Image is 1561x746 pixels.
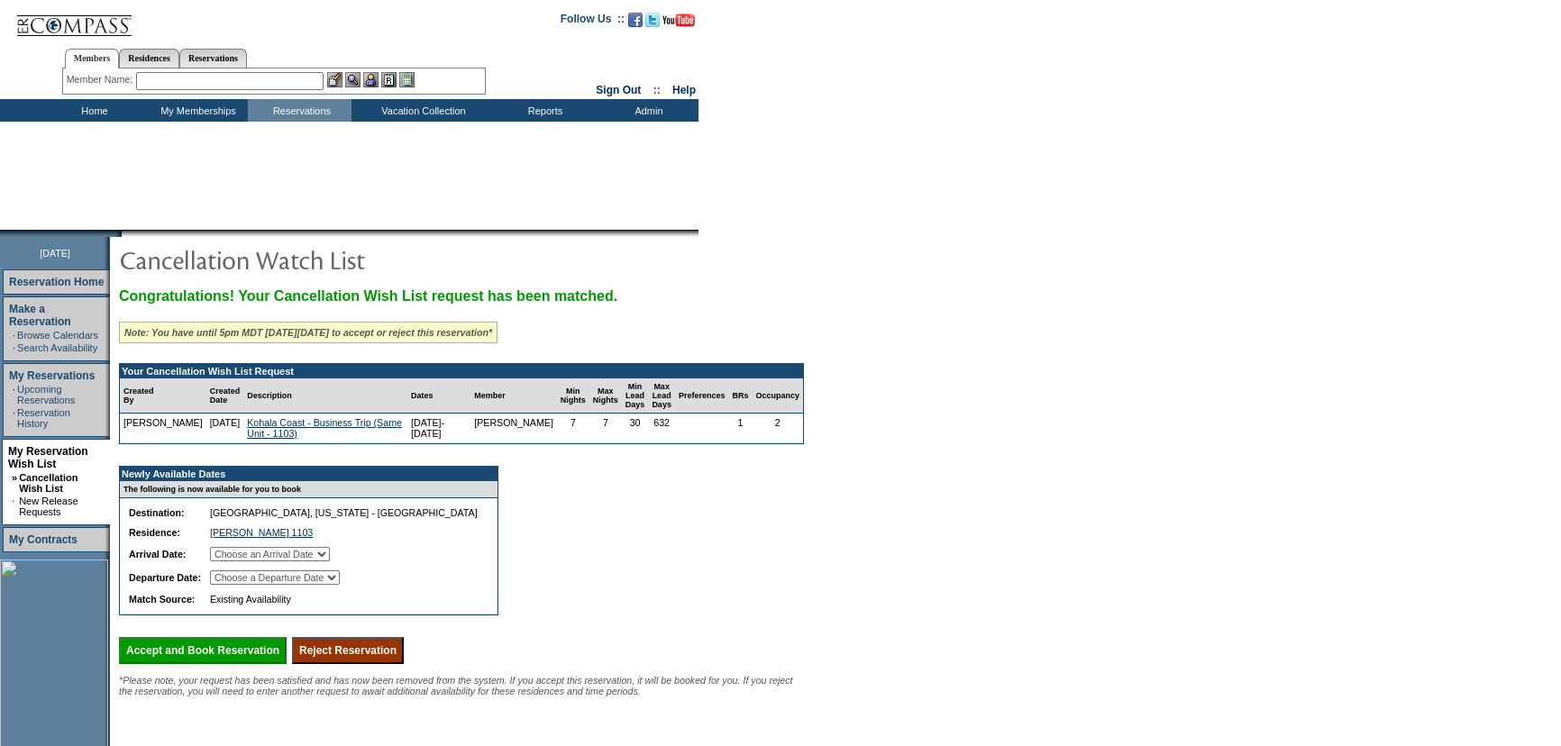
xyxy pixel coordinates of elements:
[648,414,675,443] td: 632
[120,481,487,498] td: The following is now available for you to book
[363,72,379,87] img: Impersonate
[292,637,404,664] input: Reject Reservation
[645,13,660,27] img: Follow us on Twitter
[470,414,557,443] td: [PERSON_NAME]
[9,303,71,328] a: Make a Reservation
[622,414,649,443] td: 30
[17,384,75,405] a: Upcoming Reservations
[351,99,491,122] td: Vacation Collection
[179,49,247,68] a: Reservations
[206,504,481,522] td: [GEOGRAPHIC_DATA], [US_STATE] - [GEOGRAPHIC_DATA]
[628,13,643,27] img: Become our fan on Facebook
[210,527,313,538] a: [PERSON_NAME] 1103
[675,378,729,414] td: Preferences
[119,49,179,68] a: Residences
[728,378,752,414] td: BRs
[122,230,123,237] img: blank.gif
[9,276,104,288] a: Reservation Home
[407,414,470,443] td: [DATE]- [DATE]
[124,327,492,338] i: Note: You have until 5pm MDT [DATE][DATE] to accept or reject this reservation*
[9,533,78,546] a: My Contracts
[206,590,481,608] td: Existing Availability
[470,378,557,414] td: Member
[752,378,803,414] td: Occupancy
[129,572,201,583] b: Departure Date:
[206,378,244,414] td: Created Date
[589,378,622,414] td: Max Nights
[407,378,470,414] td: Dates
[557,378,589,414] td: Min Nights
[13,407,15,429] td: ·
[129,507,185,518] b: Destination:
[144,99,248,122] td: My Memberships
[40,248,70,259] span: [DATE]
[67,72,136,87] div: Member Name:
[752,414,803,443] td: 2
[65,49,120,68] a: Members
[247,417,402,439] a: Kohala Coast - Business Trip (Same Unit - 1103)
[119,288,617,304] span: Congratulations! Your Cancellation Wish List request has been matched.
[662,14,695,27] img: Subscribe to our YouTube Channel
[13,384,15,405] td: ·
[17,407,70,429] a: Reservation History
[129,527,180,538] b: Residence:
[119,637,287,664] input: Accept and Book Reservation
[41,99,144,122] td: Home
[13,330,15,341] td: ·
[17,342,97,353] a: Search Availability
[248,99,351,122] td: Reservations
[119,241,479,277] img: pgTtlCancellationNotification.gif
[728,414,752,443] td: 1
[19,496,78,517] a: New Release Requests
[561,11,625,32] td: Follow Us ::
[19,472,78,494] a: Cancellation Wish List
[8,445,88,470] a: My Reservation Wish List
[120,378,206,414] td: Created By
[120,467,487,481] td: Newly Available Dates
[622,378,649,414] td: Min Lead Days
[13,342,15,353] td: ·
[662,18,695,29] a: Subscribe to our YouTube Channel
[645,18,660,29] a: Follow us on Twitter
[120,414,206,443] td: [PERSON_NAME]
[12,472,17,483] b: »
[115,230,122,237] img: promoShadowLeftCorner.gif
[345,72,361,87] img: View
[595,99,698,122] td: Admin
[672,84,696,96] a: Help
[9,369,95,382] a: My Reservations
[399,72,415,87] img: b_calculator.gif
[589,414,622,443] td: 7
[119,675,793,696] span: *Please note, your request has been satisfied and has now been removed from the system. If you ac...
[129,594,195,605] b: Match Source:
[17,330,98,341] a: Browse Calendars
[206,414,244,443] td: [DATE]
[327,72,342,87] img: b_edit.gif
[653,84,661,96] span: ::
[243,378,407,414] td: Description
[557,414,589,443] td: 7
[12,496,17,517] td: ·
[628,18,643,29] a: Become our fan on Facebook
[120,364,803,378] td: Your Cancellation Wish List Request
[129,549,186,559] b: Arrival Date:
[596,84,641,96] a: Sign Out
[381,72,397,87] img: Reservations
[648,378,675,414] td: Max Lead Days
[491,99,595,122] td: Reports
